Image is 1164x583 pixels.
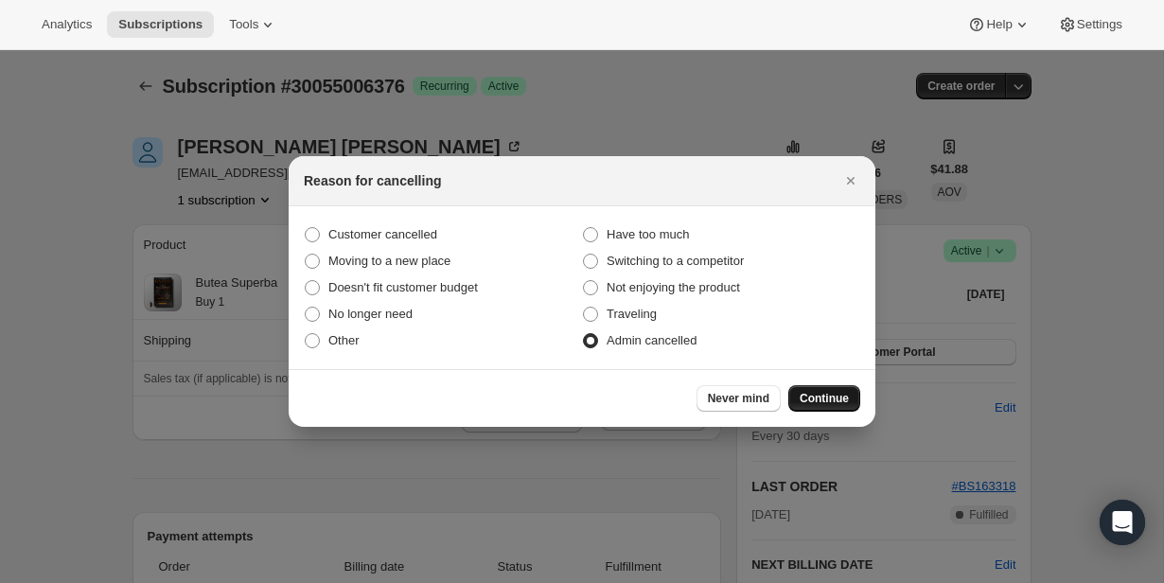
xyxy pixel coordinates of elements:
span: Other [328,333,360,347]
div: Open Intercom Messenger [1100,500,1145,545]
span: Help [986,17,1012,32]
span: Customer cancelled [328,227,437,241]
span: Switching to a competitor [607,254,744,268]
span: Not enjoying the product [607,280,740,294]
span: Analytics [42,17,92,32]
h2: Reason for cancelling [304,171,441,190]
button: Tools [218,11,289,38]
span: Tools [229,17,258,32]
span: Never mind [708,391,769,406]
span: Subscriptions [118,17,203,32]
span: Admin cancelled [607,333,697,347]
button: Help [956,11,1042,38]
span: Traveling [607,307,657,321]
span: Settings [1077,17,1122,32]
span: Have too much [607,227,689,241]
button: Settings [1047,11,1134,38]
button: Analytics [30,11,103,38]
span: Doesn't fit customer budget [328,280,478,294]
span: No longer need [328,307,413,321]
span: Continue [800,391,849,406]
span: Moving to a new place [328,254,450,268]
button: Continue [788,385,860,412]
button: Never mind [697,385,781,412]
button: Close [838,168,864,194]
button: Subscriptions [107,11,214,38]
